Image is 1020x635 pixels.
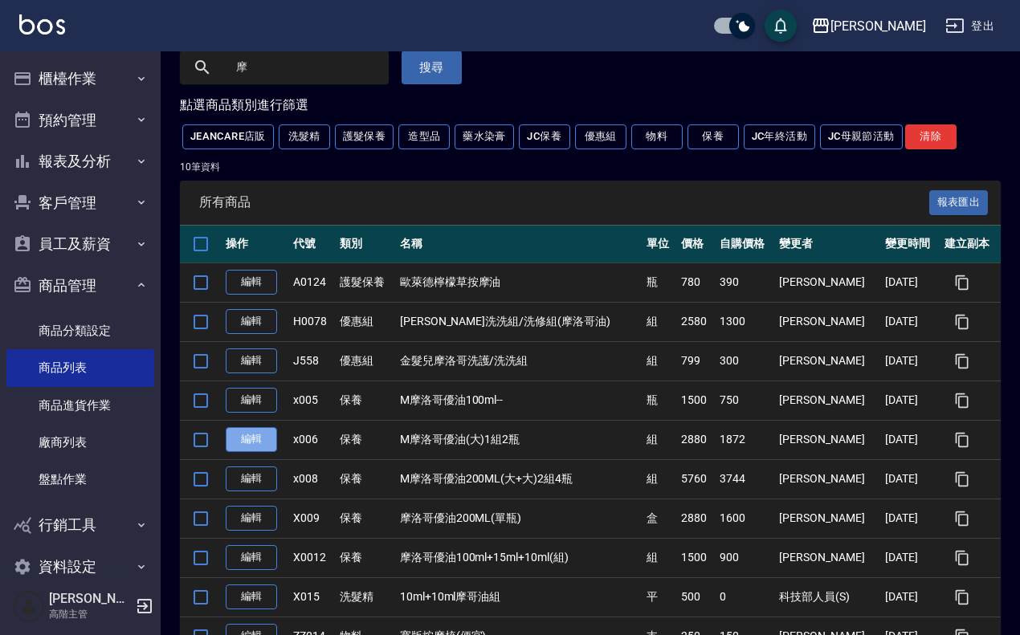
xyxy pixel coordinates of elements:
[289,226,337,263] th: 代號
[226,348,277,373] a: 編輯
[6,58,154,100] button: 櫃檯作業
[775,263,881,302] td: [PERSON_NAME]
[881,577,941,617] td: [DATE]
[182,124,274,149] button: JeanCare店販
[643,302,677,341] td: 組
[289,577,337,617] td: X015
[336,538,396,577] td: 保養
[643,226,677,263] th: 單位
[396,459,643,499] td: M摩洛哥優油200ML(大+大)2組4瓶
[336,420,396,459] td: 保養
[289,263,337,302] td: A0124
[677,459,715,499] td: 5760
[226,270,277,295] a: 編輯
[775,538,881,577] td: [PERSON_NAME]
[677,499,715,538] td: 2880
[396,263,643,302] td: 歐萊德檸檬草按摩油
[6,349,154,386] a: 商品列表
[775,226,881,263] th: 變更者
[881,459,941,499] td: [DATE]
[687,124,739,149] button: 保養
[905,124,957,149] button: 清除
[6,387,154,424] a: 商品進貨作業
[289,459,337,499] td: x008
[716,302,776,341] td: 1300
[226,466,277,491] a: 編輯
[677,226,715,263] th: 價格
[289,381,337,420] td: x005
[677,302,715,341] td: 2580
[222,226,289,263] th: 操作
[19,14,65,35] img: Logo
[716,381,776,420] td: 750
[643,263,677,302] td: 瓶
[396,420,643,459] td: M摩洛哥優油(大)1組2瓶
[881,499,941,538] td: [DATE]
[881,226,941,263] th: 變更時間
[643,499,677,538] td: 盒
[396,577,643,617] td: 10ml+10ml摩哥油組
[49,591,131,607] h5: [PERSON_NAME]
[716,499,776,538] td: 1600
[226,427,277,452] a: 編輯
[939,11,1001,41] button: 登出
[6,182,154,224] button: 客戶管理
[6,546,154,588] button: 資料設定
[226,545,277,570] a: 編輯
[820,124,903,149] button: JC母親節活動
[6,312,154,349] a: 商品分類設定
[677,420,715,459] td: 2880
[396,381,643,420] td: M摩洛哥優油100ml--
[716,538,776,577] td: 900
[929,190,989,215] button: 報表匯出
[289,302,337,341] td: H0078
[775,302,881,341] td: [PERSON_NAME]
[226,388,277,413] a: 編輯
[775,499,881,538] td: [PERSON_NAME]
[13,590,45,622] img: Person
[396,499,643,538] td: 摩洛哥優油200ML(單瓶)
[396,302,643,341] td: [PERSON_NAME]洗洗組/洗修組(摩洛哥油)
[775,341,881,381] td: [PERSON_NAME]
[881,538,941,577] td: [DATE]
[643,341,677,381] td: 組
[677,577,715,617] td: 500
[716,420,776,459] td: 1872
[775,577,881,617] td: 科技部人員(S)
[336,459,396,499] td: 保養
[765,10,797,42] button: save
[940,226,1001,263] th: 建立副本
[289,499,337,538] td: X009
[716,577,776,617] td: 0
[396,538,643,577] td: 摩洛哥優油100ml+15ml+10ml(組)
[716,226,776,263] th: 自購價格
[336,341,396,381] td: 優惠組
[881,341,941,381] td: [DATE]
[6,461,154,498] a: 盤點作業
[336,381,396,420] td: 保養
[716,263,776,302] td: 390
[744,124,815,149] button: JC年終活動
[805,10,932,43] button: [PERSON_NAME]
[519,124,570,149] button: JC保養
[226,506,277,531] a: 編輯
[49,607,131,621] p: 高階主管
[336,577,396,617] td: 洗髮精
[289,538,337,577] td: X0012
[226,309,277,334] a: 編輯
[643,420,677,459] td: 組
[643,459,677,499] td: 組
[402,51,462,84] button: 搜尋
[289,420,337,459] td: x006
[336,263,396,302] td: 護髮保養
[180,160,1001,174] p: 10 筆資料
[6,223,154,265] button: 員工及薪資
[336,226,396,263] th: 類別
[6,504,154,546] button: 行銷工具
[881,420,941,459] td: [DATE]
[716,459,776,499] td: 3744
[881,381,941,420] td: [DATE]
[336,302,396,341] td: 優惠組
[677,381,715,420] td: 1500
[881,263,941,302] td: [DATE]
